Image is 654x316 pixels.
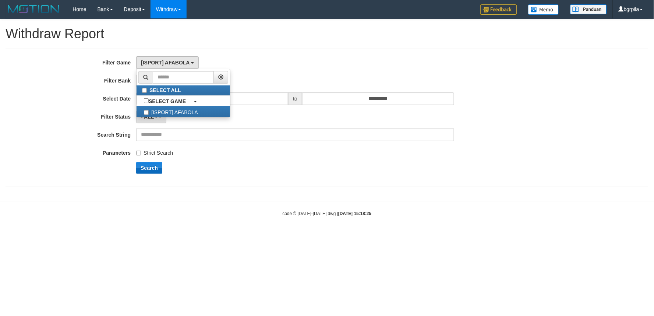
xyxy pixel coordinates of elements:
[136,56,199,69] button: [ISPORT] AFABOLA
[141,60,190,66] span: [ISPORT] AFABOLA
[149,98,186,104] b: SELECT GAME
[136,151,141,155] input: Strict Search
[480,4,517,15] img: Feedback.jpg
[136,162,162,174] button: Search
[338,211,371,216] strong: [DATE] 15:18:25
[136,147,173,157] label: Strict Search
[288,92,302,105] span: to
[570,4,607,14] img: panduan.png
[144,98,149,103] input: SELECT GAME
[137,106,230,117] label: [ISPORT] AFABOLA
[142,88,147,93] input: SELECT ALL
[6,27,648,41] h1: Withdraw Report
[137,85,230,95] label: SELECT ALL
[528,4,559,15] img: Button%20Memo.svg
[283,211,372,216] small: code © [DATE]-[DATE] dwg |
[141,114,157,120] span: - ALL -
[144,110,149,115] input: [ISPORT] AFABOLA
[137,96,230,106] a: SELECT GAME
[6,4,61,15] img: MOTION_logo.png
